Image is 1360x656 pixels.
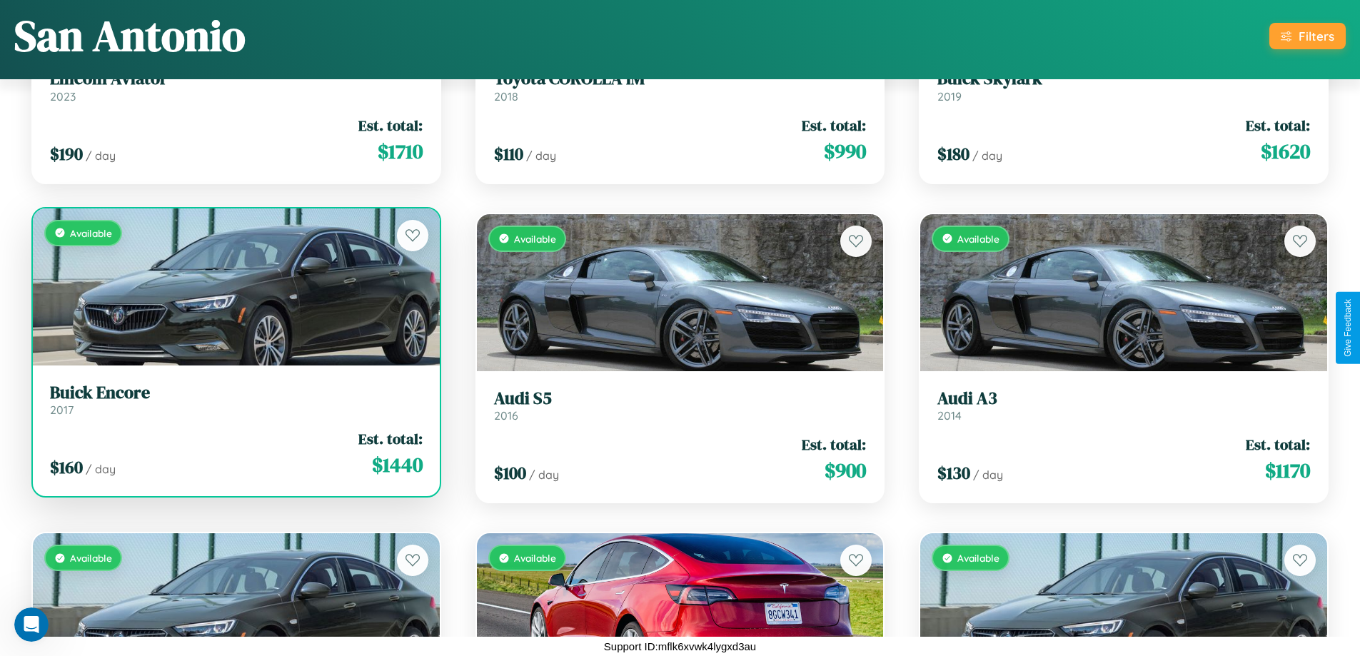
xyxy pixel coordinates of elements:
span: $ 1620 [1261,137,1310,166]
a: Audi A32014 [937,388,1310,423]
div: Filters [1299,29,1334,44]
a: Toyota COROLLA iM2018 [494,69,867,104]
span: / day [86,462,116,476]
span: / day [529,468,559,482]
span: $ 1440 [372,450,423,479]
span: Est. total: [802,115,866,136]
h1: San Antonio [14,6,246,65]
span: $ 990 [824,137,866,166]
span: $ 190 [50,142,83,166]
span: Available [957,233,999,245]
span: $ 180 [937,142,969,166]
span: Available [514,552,556,564]
h3: Lincoln Aviator [50,69,423,89]
span: 2019 [937,89,962,104]
span: / day [972,148,1002,163]
span: 2023 [50,89,76,104]
span: $ 1170 [1265,456,1310,485]
h3: Buick Skylark [937,69,1310,89]
span: $ 160 [50,455,83,479]
span: Est. total: [1246,115,1310,136]
h3: Buick Encore [50,383,423,403]
span: $ 1710 [378,137,423,166]
h3: Audi S5 [494,388,867,409]
button: Filters [1269,23,1346,49]
span: Available [70,227,112,239]
a: Audi S52016 [494,388,867,423]
span: 2014 [937,408,962,423]
span: Est. total: [802,434,866,455]
span: 2016 [494,408,518,423]
a: Buick Skylark2019 [937,69,1310,104]
p: Support ID: mflk6xvwk4lygxd3au [604,637,756,656]
a: Lincoln Aviator2023 [50,69,423,104]
span: / day [526,148,556,163]
span: Available [514,233,556,245]
span: $ 900 [825,456,866,485]
span: 2018 [494,89,518,104]
span: $ 130 [937,461,970,485]
iframe: Intercom live chat [14,607,49,642]
span: $ 100 [494,461,526,485]
span: / day [86,148,116,163]
span: Est. total: [358,115,423,136]
span: Available [957,552,999,564]
span: / day [973,468,1003,482]
span: 2017 [50,403,74,417]
span: Est. total: [1246,434,1310,455]
h3: Toyota COROLLA iM [494,69,867,89]
h3: Audi A3 [937,388,1310,409]
span: $ 110 [494,142,523,166]
span: Est. total: [358,428,423,449]
a: Buick Encore2017 [50,383,423,418]
div: Give Feedback [1343,299,1353,357]
span: Available [70,552,112,564]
